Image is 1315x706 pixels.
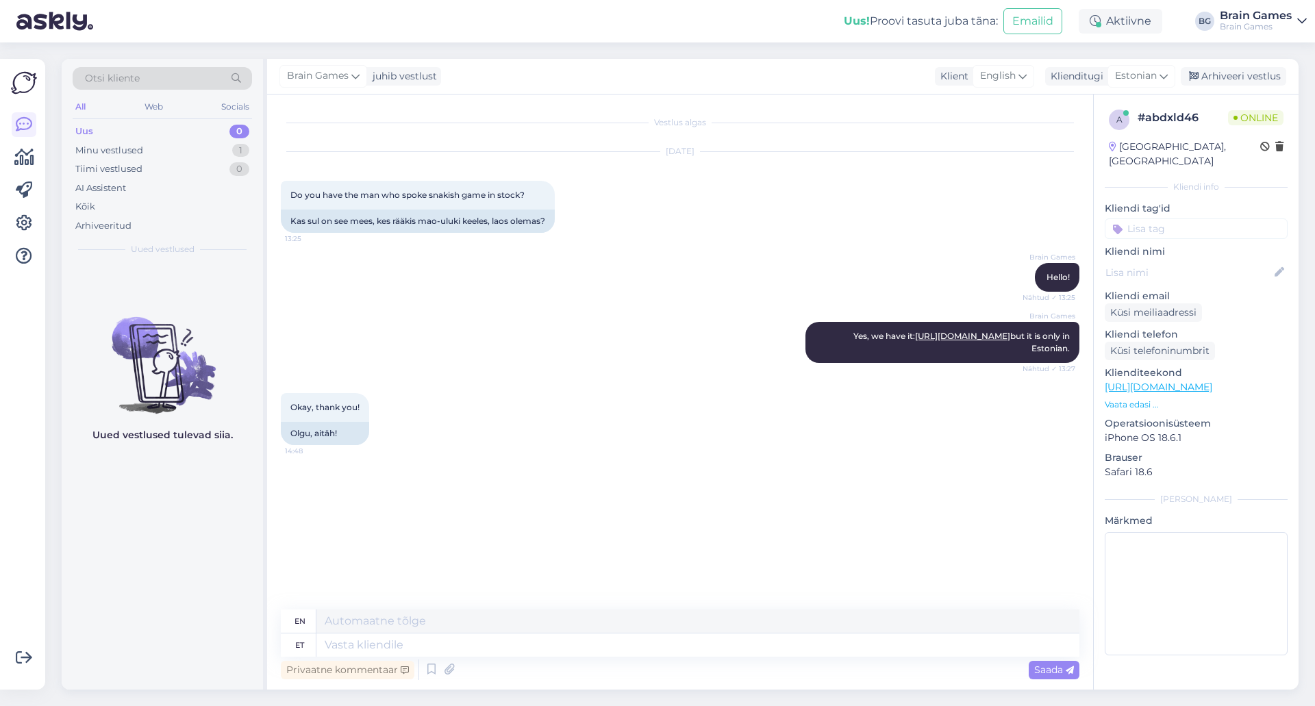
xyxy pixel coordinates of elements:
[1024,252,1075,262] span: Brain Games
[1105,465,1288,479] p: Safari 18.6
[1105,265,1272,280] input: Lisa nimi
[142,98,166,116] div: Web
[844,14,870,27] b: Uus!
[1105,218,1288,239] input: Lisa tag
[295,609,305,633] div: en
[75,162,142,176] div: Tiimi vestlused
[281,116,1079,129] div: Vestlus algas
[1105,514,1288,528] p: Märkmed
[1105,289,1288,303] p: Kliendi email
[1105,416,1288,431] p: Operatsioonisüsteem
[1105,181,1288,193] div: Kliendi info
[1220,10,1292,21] div: Brain Games
[218,98,252,116] div: Socials
[287,68,349,84] span: Brain Games
[1079,9,1162,34] div: Aktiivne
[1138,110,1228,126] div: # abdxld46
[1105,493,1288,505] div: [PERSON_NAME]
[844,13,998,29] div: Proovi tasuta juba täna:
[1181,67,1286,86] div: Arhiveeri vestlus
[229,162,249,176] div: 0
[1195,12,1214,31] div: BG
[290,190,525,200] span: Do you have the man who spoke snakish game in stock?
[1105,399,1288,411] p: Vaata edasi ...
[1105,342,1215,360] div: Küsi telefoninumbrit
[1220,10,1307,32] a: Brain GamesBrain Games
[75,219,131,233] div: Arhiveeritud
[232,144,249,157] div: 1
[1047,272,1070,282] span: Hello!
[935,69,968,84] div: Klient
[11,70,37,96] img: Askly Logo
[73,98,88,116] div: All
[1105,327,1288,342] p: Kliendi telefon
[1023,292,1075,303] span: Nähtud ✓ 13:25
[1116,114,1123,125] span: a
[1105,244,1288,259] p: Kliendi nimi
[295,633,304,657] div: et
[75,181,126,195] div: AI Assistent
[92,428,233,442] p: Uued vestlused tulevad siia.
[75,144,143,157] div: Minu vestlused
[1228,110,1283,125] span: Online
[1115,68,1157,84] span: Estonian
[367,69,437,84] div: juhib vestlust
[281,145,1079,157] div: [DATE]
[285,446,336,456] span: 14:48
[1105,303,1202,322] div: Küsi meiliaadressi
[281,422,369,445] div: Olgu, aitäh!
[62,292,263,416] img: No chats
[1109,140,1260,168] div: [GEOGRAPHIC_DATA], [GEOGRAPHIC_DATA]
[290,402,360,412] span: Okay, thank you!
[1003,8,1062,34] button: Emailid
[1045,69,1103,84] div: Klienditugi
[281,661,414,679] div: Privaatne kommentaar
[980,68,1016,84] span: English
[1220,21,1292,32] div: Brain Games
[1024,311,1075,321] span: Brain Games
[285,234,336,244] span: 13:25
[1105,201,1288,216] p: Kliendi tag'id
[853,331,1072,353] span: Yes, we have it: but it is only in Estonian.
[1105,381,1212,393] a: [URL][DOMAIN_NAME]
[75,125,93,138] div: Uus
[229,125,249,138] div: 0
[131,243,195,255] span: Uued vestlused
[1105,451,1288,465] p: Brauser
[915,331,1010,341] a: [URL][DOMAIN_NAME]
[1105,366,1288,380] p: Klienditeekond
[1034,664,1074,676] span: Saada
[1105,431,1288,445] p: iPhone OS 18.6.1
[75,200,95,214] div: Kõik
[1023,364,1075,374] span: Nähtud ✓ 13:27
[281,210,555,233] div: Kas sul on see mees, kes rääkis mao-uluki keeles, laos olemas?
[85,71,140,86] span: Otsi kliente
